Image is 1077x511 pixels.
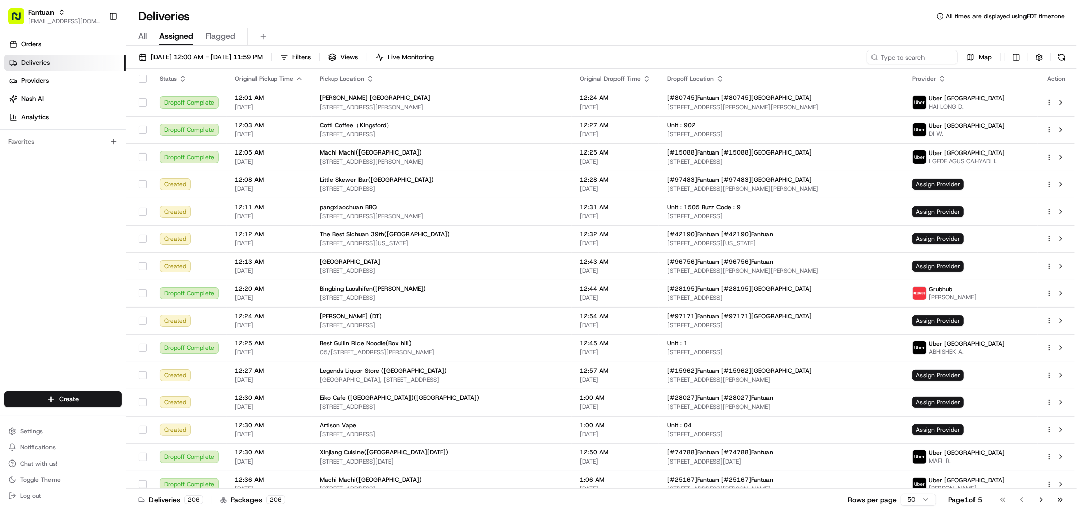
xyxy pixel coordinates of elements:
[667,403,896,411] span: [STREET_ADDRESS][PERSON_NAME]
[913,478,926,491] img: uber-new-logo.jpeg
[580,321,651,329] span: [DATE]
[235,103,303,111] span: [DATE]
[4,489,122,503] button: Log out
[580,312,651,320] span: 12:54 AM
[235,294,303,302] span: [DATE]
[320,285,426,293] span: Bingbing Luoshifen([PERSON_NAME])
[912,233,964,244] span: Assign Provider
[667,348,896,356] span: [STREET_ADDRESS]
[912,179,964,190] span: Assign Provider
[320,348,563,356] span: 05/[STREET_ADDRESS][PERSON_NAME]
[4,424,122,438] button: Settings
[100,171,122,179] span: Pylon
[81,142,166,161] a: 💻API Documentation
[235,267,303,275] span: [DATE]
[20,146,77,157] span: Knowledge Base
[912,261,964,272] span: Assign Provider
[4,391,122,407] button: Create
[235,312,303,320] span: 12:24 AM
[667,203,741,211] span: Unit : 1505 Buzz Code : 9
[912,206,964,217] span: Assign Provider
[667,176,812,184] span: [#97483]Fantuan [#97483][GEOGRAPHIC_DATA]
[929,484,1005,492] span: [PERSON_NAME]
[4,473,122,487] button: Toggle Theme
[667,376,896,384] span: [STREET_ADDRESS][PERSON_NAME]
[134,50,267,64] button: [DATE] 12:00 AM - [DATE] 11:59 PM
[320,457,563,466] span: [STREET_ADDRESS][DATE]
[979,53,992,62] span: Map
[85,147,93,156] div: 💻
[235,367,303,375] span: 12:27 AM
[667,421,692,429] span: Unit : 04
[235,185,303,193] span: [DATE]
[320,485,563,493] span: [STREET_ADDRESS]
[235,258,303,266] span: 12:13 AM
[320,185,563,193] span: [STREET_ADDRESS]
[206,30,235,42] span: Flagged
[580,457,651,466] span: [DATE]
[235,430,303,438] span: [DATE]
[320,130,563,138] span: [STREET_ADDRESS]
[10,96,28,115] img: 1736555255976-a54dd68f-1ca7-489b-9aae-adbdc363a1c4
[320,430,563,438] span: [STREET_ADDRESS]
[320,212,563,220] span: [STREET_ADDRESS][PERSON_NAME]
[21,94,44,104] span: Nash AI
[913,96,926,109] img: uber-new-logo.jpeg
[580,185,651,193] span: [DATE]
[667,476,773,484] span: [#25167]Fantuan [#25167]Fantuan
[929,157,1005,165] span: I GEDE AGUS CAHYADI I.
[580,485,651,493] span: [DATE]
[34,107,128,115] div: We're available if you need us!
[26,65,167,76] input: Clear
[667,430,896,438] span: [STREET_ADDRESS]
[235,158,303,166] span: [DATE]
[580,158,651,166] span: [DATE]
[235,94,303,102] span: 12:01 AM
[10,147,18,156] div: 📗
[4,109,126,125] a: Analytics
[320,239,563,247] span: [STREET_ADDRESS][US_STATE]
[320,176,434,184] span: Little Skewer Bar([GEOGRAPHIC_DATA])
[929,94,1005,103] span: Uber [GEOGRAPHIC_DATA]
[28,7,54,17] span: Fantuan
[235,75,293,83] span: Original Pickup Time
[580,430,651,438] span: [DATE]
[320,294,563,302] span: [STREET_ADDRESS]
[667,258,773,266] span: [#96756]Fantuan [#96756]Fantuan
[34,96,166,107] div: Start new chat
[580,367,651,375] span: 12:57 AM
[320,230,450,238] span: The Best Sichuan 39th([GEOGRAPHIC_DATA])
[4,456,122,471] button: Chat with us!
[929,476,1005,484] span: Uber [GEOGRAPHIC_DATA]
[580,203,651,211] span: 12:31 AM
[912,75,936,83] span: Provider
[320,312,382,320] span: [PERSON_NAME] (DT)
[667,312,812,320] span: [#97171]Fantuan [#97171][GEOGRAPHIC_DATA]
[235,476,303,484] span: 12:36 AM
[138,495,203,505] div: Deliveries
[28,17,100,25] button: [EMAIL_ADDRESS][DOMAIN_NAME]
[667,485,896,493] span: [STREET_ADDRESS][PERSON_NAME]
[667,239,896,247] span: [STREET_ADDRESS][US_STATE]
[71,171,122,179] a: Powered byPylon
[580,258,651,266] span: 12:43 AM
[320,121,392,129] span: Cotti Coffee（Kingsford）
[320,258,380,266] span: [GEOGRAPHIC_DATA]
[235,339,303,347] span: 12:25 AM
[184,495,203,504] div: 206
[324,50,363,64] button: Views
[946,12,1065,20] span: All times are displayed using EDT timezone
[235,403,303,411] span: [DATE]
[320,75,364,83] span: Pickup Location
[913,150,926,164] img: uber-new-logo.jpeg
[913,341,926,354] img: uber-new-logo.jpeg
[320,476,422,484] span: Machi Machi([GEOGRAPHIC_DATA])
[667,457,896,466] span: [STREET_ADDRESS][DATE]
[235,212,303,220] span: [DATE]
[235,448,303,456] span: 12:30 AM
[320,421,356,429] span: Artison Vape
[929,457,1005,465] span: MAEL B.
[580,403,651,411] span: [DATE]
[912,315,964,326] span: Assign Provider
[320,148,422,157] span: Machi Machi([GEOGRAPHIC_DATA])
